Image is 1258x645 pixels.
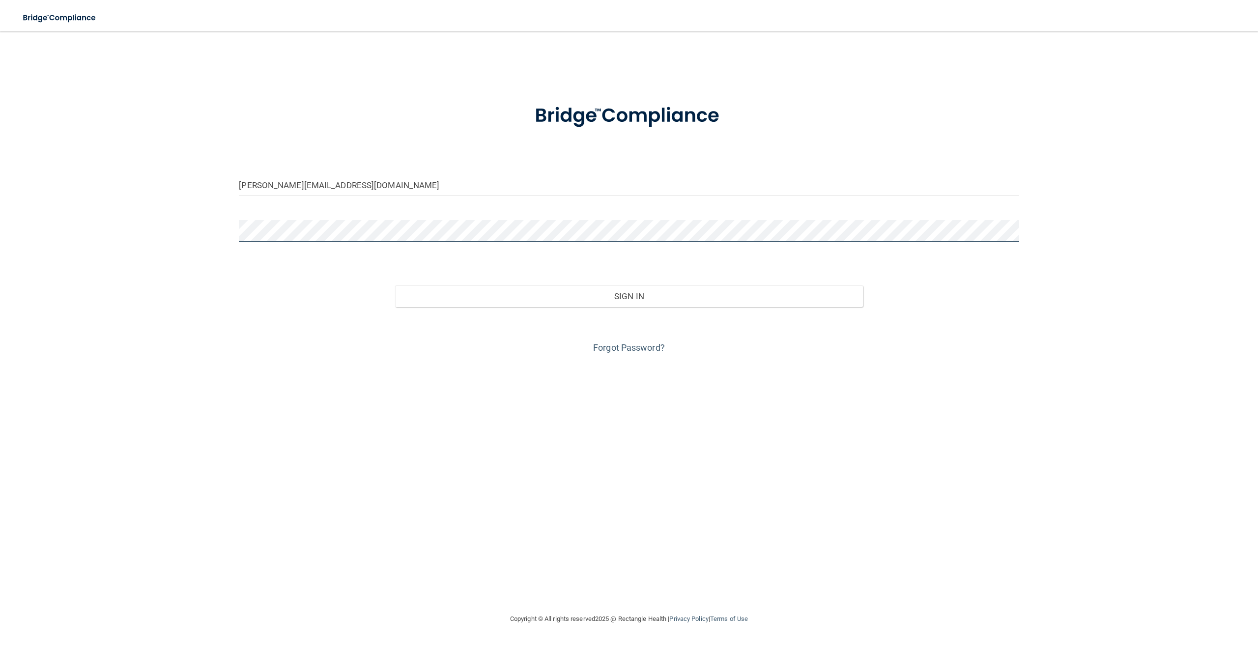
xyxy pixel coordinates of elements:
[450,603,808,635] div: Copyright © All rights reserved 2025 @ Rectangle Health | |
[710,615,748,622] a: Terms of Use
[239,174,1019,196] input: Email
[15,8,105,28] img: bridge_compliance_login_screen.278c3ca4.svg
[395,285,863,307] button: Sign In
[669,615,708,622] a: Privacy Policy
[593,342,665,353] a: Forgot Password?
[515,90,743,141] img: bridge_compliance_login_screen.278c3ca4.svg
